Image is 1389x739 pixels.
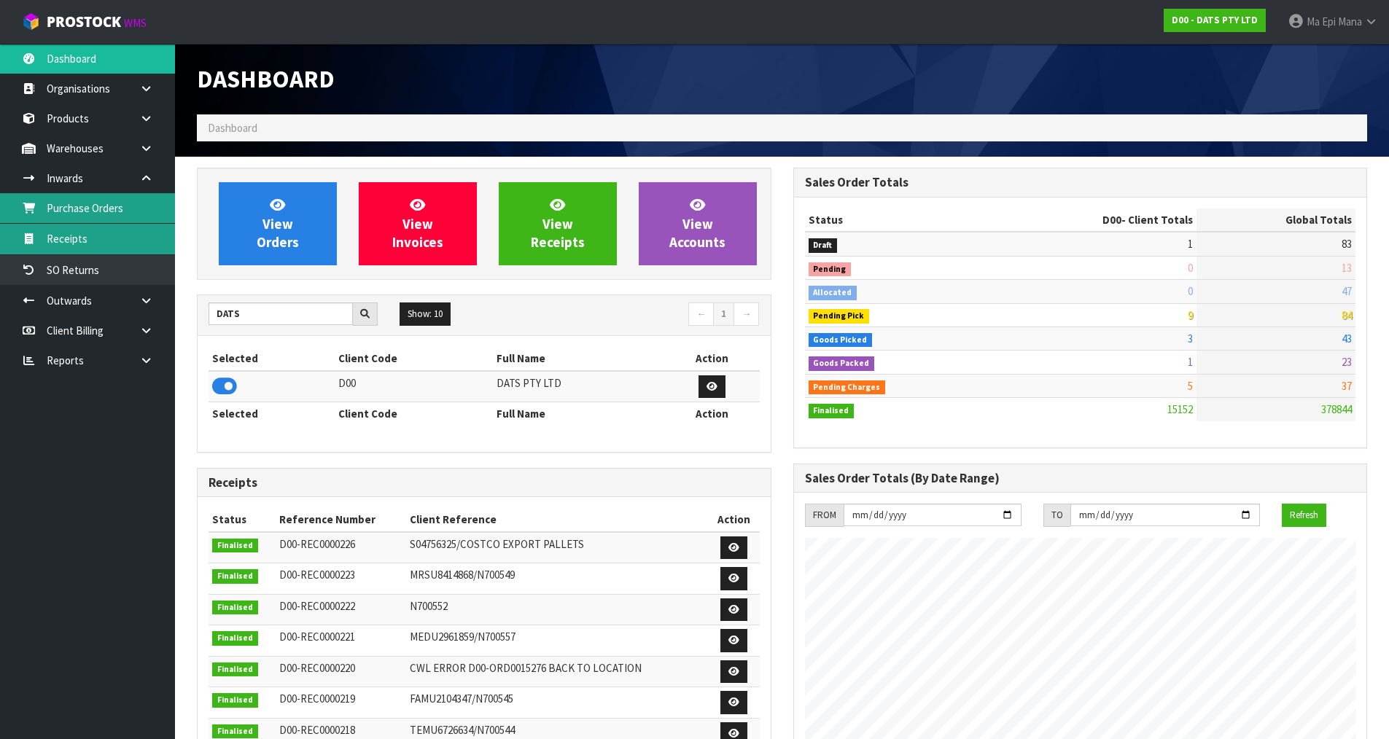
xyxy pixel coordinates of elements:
span: Finalised [212,539,258,553]
th: Selected [209,347,335,370]
span: D00-REC0000220 [279,661,355,675]
span: Finalised [212,724,258,739]
span: 3 [1188,332,1193,345]
span: N700552 [410,599,448,613]
h3: Sales Order Totals [805,176,1356,189]
th: - Client Totals [986,208,1197,232]
a: 1 [713,302,734,326]
button: Refresh [1282,504,1326,527]
span: 47 [1342,284,1352,298]
span: Pending Charges [809,380,886,395]
a: ViewInvoices [359,182,477,265]
a: ViewReceipts [499,182,617,265]
th: Full Name [493,347,664,370]
span: View Receipts [531,196,585,251]
th: Action [664,402,760,426]
span: Dashboard [197,63,335,94]
span: 37 [1342,379,1352,393]
th: Action [709,508,760,531]
th: Action [664,347,760,370]
span: View Invoices [392,196,443,251]
th: Status [209,508,276,531]
a: ViewAccounts [639,182,757,265]
span: TEMU6726634/N700544 [410,723,515,737]
a: → [734,302,759,326]
span: D00-REC0000226 [279,537,355,551]
td: DATS PTY LTD [493,371,664,402]
span: Allocated [809,286,857,300]
span: D00-REC0000223 [279,568,355,582]
img: cube-alt.png [22,12,40,31]
span: 0 [1188,261,1193,275]
div: TO [1043,504,1070,527]
span: Finalised [212,662,258,677]
span: 84 [1342,308,1352,322]
span: 43 [1342,332,1352,345]
span: 5 [1188,379,1193,393]
span: Mana [1338,15,1362,28]
th: Full Name [493,402,664,426]
span: Goods Packed [809,356,875,371]
span: MRSU8414868/N700549 [410,568,515,582]
span: 15152 [1167,402,1193,416]
span: View Orders [257,196,299,251]
strong: D00 - DATS PTY LTD [1172,14,1258,26]
span: 83 [1342,237,1352,251]
span: 1 [1188,355,1193,369]
input: Search clients [209,302,353,325]
th: Status [805,208,987,232]
span: Draft [809,238,838,253]
div: FROM [805,504,844,527]
a: ← [688,302,714,326]
span: View Accounts [669,196,725,251]
span: Finalised [212,569,258,584]
span: S04756325/COSTCO EXPORT PALLETS [410,537,584,551]
span: MEDU2961859/N700557 [410,630,515,644]
span: Goods Picked [809,333,873,348]
th: Global Totals [1197,208,1355,232]
span: 13 [1342,261,1352,275]
span: Pending Pick [809,309,870,324]
span: D00-REC0000218 [279,723,355,737]
span: D00-REC0000219 [279,692,355,705]
span: Finalised [809,404,855,418]
span: 23 [1342,355,1352,369]
h3: Sales Order Totals (By Date Range) [805,472,1356,485]
th: Client Reference [406,508,709,531]
button: Show: 10 [400,302,451,326]
span: D00-REC0000221 [279,630,355,644]
th: Reference Number [276,508,407,531]
td: D00 [335,371,492,402]
span: FAMU2104347/N700545 [410,692,513,705]
span: Dashboard [208,121,257,135]
th: Client Code [335,402,492,426]
a: D00 - DATS PTY LTD [1164,9,1266,32]
span: 9 [1188,308,1193,322]
span: Pending [809,262,852,277]
th: Selected [209,402,335,426]
span: D00 [1102,213,1121,227]
span: 0 [1188,284,1193,298]
span: CWL ERROR D00-ORD0015276 BACK TO LOCATION [410,661,642,675]
nav: Page navigation [495,302,760,328]
span: Finalised [212,601,258,615]
span: 1 [1188,237,1193,251]
span: Finalised [212,693,258,708]
th: Client Code [335,347,492,370]
span: ProStock [47,12,121,31]
span: Finalised [212,631,258,646]
span: 378844 [1321,402,1352,416]
a: ViewOrders [219,182,337,265]
h3: Receipts [209,476,760,490]
span: D00-REC0000222 [279,599,355,613]
small: WMS [124,16,147,30]
span: Ma Epi [1307,15,1336,28]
